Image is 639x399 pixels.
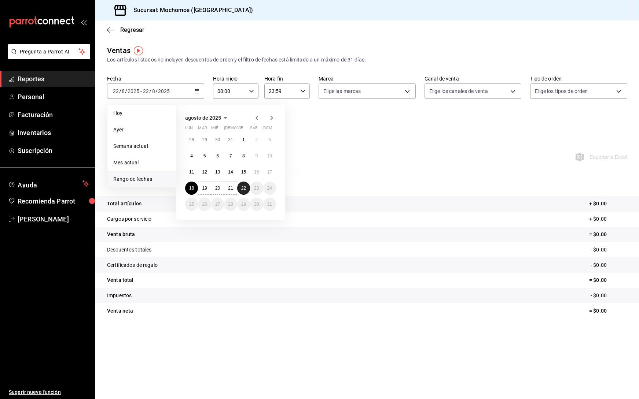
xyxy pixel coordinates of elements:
label: Canal de venta [425,76,522,81]
button: 28 de agosto de 2025 [224,198,237,211]
input: ---- [127,88,140,94]
abbr: 3 de agosto de 2025 [268,137,271,142]
span: Elige los tipos de orden [535,87,588,95]
img: Tooltip marker [134,46,143,55]
abbr: 11 de agosto de 2025 [189,169,194,175]
button: 7 de agosto de 2025 [224,149,237,163]
button: open_drawer_menu [81,19,87,25]
label: Hora inicio [213,76,258,81]
p: - $0.00 [591,292,627,299]
button: 30 de julio de 2025 [211,133,224,146]
button: 9 de agosto de 2025 [250,149,263,163]
abbr: 21 de agosto de 2025 [228,186,233,191]
button: 28 de julio de 2025 [185,133,198,146]
button: 1 de agosto de 2025 [237,133,250,146]
button: 22 de agosto de 2025 [237,182,250,195]
abbr: miércoles [211,126,218,133]
button: 30 de agosto de 2025 [250,198,263,211]
p: Venta bruta [107,231,135,238]
input: -- [152,88,155,94]
abbr: 12 de agosto de 2025 [202,169,207,175]
button: 23 de agosto de 2025 [250,182,263,195]
span: Ayer [113,126,170,134]
button: 3 de agosto de 2025 [263,133,276,146]
span: / [149,88,151,94]
abbr: 29 de julio de 2025 [202,137,207,142]
button: 14 de agosto de 2025 [224,165,237,179]
span: Elige los canales de venta [429,87,488,95]
button: 8 de agosto de 2025 [237,149,250,163]
p: Venta total [107,276,133,284]
abbr: 4 de agosto de 2025 [190,153,193,159]
span: Sugerir nueva función [9,388,89,396]
p: Impuestos [107,292,132,299]
p: - $0.00 [591,261,627,269]
abbr: 20 de agosto de 2025 [215,186,220,191]
button: 10 de agosto de 2025 [263,149,276,163]
button: 29 de agosto de 2025 [237,198,250,211]
abbr: domingo [263,126,272,133]
abbr: 27 de agosto de 2025 [215,202,220,207]
h3: Sucursal: Mochomos ([GEOGRAPHIC_DATA]) [128,6,253,15]
abbr: 15 de agosto de 2025 [241,169,246,175]
button: agosto de 2025 [185,113,230,122]
span: / [125,88,127,94]
button: 12 de agosto de 2025 [198,165,211,179]
span: agosto de 2025 [185,115,221,121]
abbr: 23 de agosto de 2025 [254,186,259,191]
button: 5 de agosto de 2025 [198,149,211,163]
span: Suscripción [18,146,89,156]
label: Tipo de orden [530,76,627,81]
div: Ventas [107,45,131,56]
button: 24 de agosto de 2025 [263,182,276,195]
span: Reportes [18,74,89,84]
span: Hoy [113,109,170,117]
span: Pregunta a Parrot AI [20,48,79,56]
abbr: 28 de agosto de 2025 [228,202,233,207]
abbr: 30 de agosto de 2025 [254,202,259,207]
abbr: 17 de agosto de 2025 [267,169,272,175]
abbr: lunes [185,126,193,133]
button: 18 de agosto de 2025 [185,182,198,195]
input: -- [113,88,119,94]
p: = $0.00 [589,307,627,315]
abbr: jueves [224,126,267,133]
p: Descuentos totales [107,246,151,254]
span: Elige las marcas [323,87,361,95]
button: 27 de agosto de 2025 [211,198,224,211]
span: Facturación [18,110,89,120]
label: Marca [319,76,416,81]
button: 31 de julio de 2025 [224,133,237,146]
button: 17 de agosto de 2025 [263,165,276,179]
label: Fecha [107,76,204,81]
span: Regresar [120,26,144,33]
abbr: 6 de agosto de 2025 [216,153,219,159]
abbr: sábado [250,126,258,133]
abbr: 29 de agosto de 2025 [241,202,246,207]
p: Cargos por servicio [107,215,152,223]
button: 26 de agosto de 2025 [198,198,211,211]
abbr: 25 de agosto de 2025 [189,202,194,207]
abbr: martes [198,126,207,133]
abbr: 16 de agosto de 2025 [254,169,259,175]
span: Semana actual [113,142,170,150]
button: 31 de agosto de 2025 [263,198,276,211]
abbr: 1 de agosto de 2025 [242,137,245,142]
button: 2 de agosto de 2025 [250,133,263,146]
span: [PERSON_NAME] [18,214,89,224]
p: Certificados de regalo [107,261,158,269]
input: -- [121,88,125,94]
p: + $0.00 [589,215,627,223]
span: Inventarios [18,128,89,138]
abbr: 9 de agosto de 2025 [255,153,258,159]
p: = $0.00 [589,276,627,284]
button: 20 de agosto de 2025 [211,182,224,195]
label: Hora fin [264,76,310,81]
abbr: 2 de agosto de 2025 [255,137,258,142]
p: - $0.00 [591,246,627,254]
button: 13 de agosto de 2025 [211,165,224,179]
input: -- [143,88,149,94]
button: Regresar [107,26,144,33]
abbr: viernes [237,126,243,133]
button: Pregunta a Parrot AI [8,44,90,59]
